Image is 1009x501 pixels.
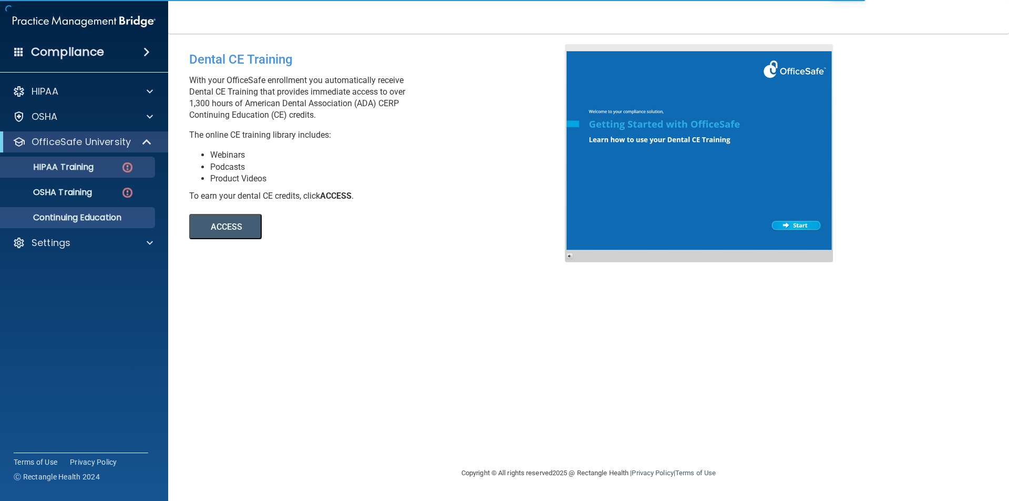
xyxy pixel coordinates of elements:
[32,136,131,148] p: OfficeSafe University
[13,110,153,123] a: OSHA
[189,223,477,231] a: ACCESS
[70,457,117,467] a: Privacy Policy
[121,161,134,174] img: danger-circle.6113f641.png
[210,161,573,173] li: Podcasts
[32,85,58,98] p: HIPAA
[14,457,57,467] a: Terms of Use
[32,110,58,123] p: OSHA
[189,75,573,121] p: With your OfficeSafe enrollment you automatically receive Dental CE Training that provides immedi...
[32,237,70,249] p: Settings
[13,85,153,98] a: HIPAA
[7,187,92,198] p: OSHA Training
[632,469,673,477] a: Privacy Policy
[675,469,716,477] a: Terms of Use
[7,162,94,172] p: HIPAA Training
[210,173,573,185] li: Product Videos
[189,129,573,141] p: The online CE training library includes:
[189,190,573,202] div: To earn your dental CE credits, click .
[7,212,150,223] p: Continuing Education
[189,44,573,75] div: Dental CE Training
[13,11,156,32] img: PMB logo
[210,149,573,161] li: Webinars
[320,191,352,201] b: ACCESS
[31,45,104,59] h4: Compliance
[13,136,152,148] a: OfficeSafe University
[397,456,780,490] div: Copyright © All rights reserved 2025 @ Rectangle Health | |
[13,237,153,249] a: Settings
[189,214,262,239] button: ACCESS
[14,472,100,482] span: Ⓒ Rectangle Health 2024
[121,186,134,199] img: danger-circle.6113f641.png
